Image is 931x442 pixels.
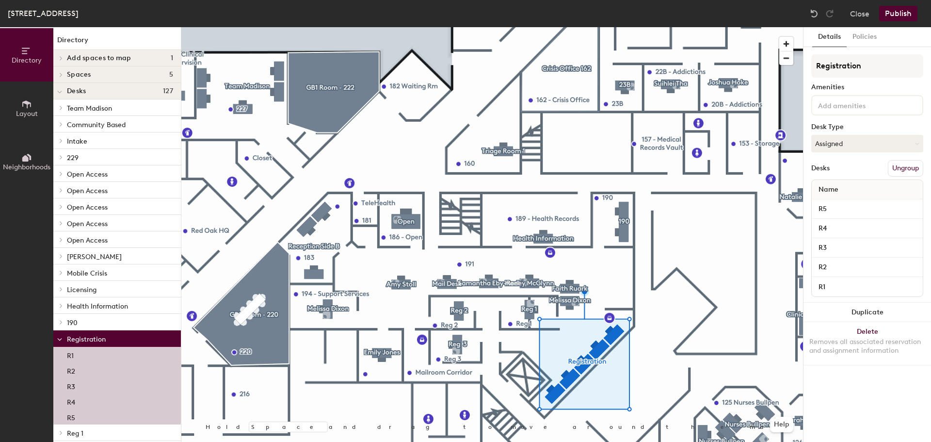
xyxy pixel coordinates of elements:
[803,322,931,365] button: DeleteRemoves all associated reservation and assignment information
[67,302,128,311] span: Health Information
[811,123,923,131] div: Desk Type
[67,154,79,162] span: 229
[67,187,108,195] span: Open Access
[67,380,75,391] p: R3
[67,220,108,228] span: Open Access
[814,241,921,255] input: Unnamed desk
[67,104,112,113] span: Team Madison
[67,236,108,245] span: Open Access
[814,181,843,198] span: Name
[169,71,173,79] span: 5
[67,395,75,407] p: R4
[163,87,173,95] span: 127
[770,417,793,432] button: Help
[847,27,883,47] button: Policies
[811,164,830,172] div: Desks
[879,6,917,21] button: Publish
[67,364,75,376] p: R2
[67,170,108,179] span: Open Access
[67,269,107,278] span: Mobile Crisis
[814,261,921,274] input: Unnamed desk
[67,71,91,79] span: Spaces
[12,56,42,65] span: Directory
[53,35,181,50] h1: Directory
[67,319,78,327] span: 190
[67,411,75,422] p: R5
[809,338,925,355] div: Removes all associated reservation and assignment information
[67,349,74,360] p: R1
[67,286,96,294] span: Licensing
[67,87,86,95] span: Desks
[67,54,131,62] span: Add spaces to map
[67,203,108,212] span: Open Access
[16,110,38,118] span: Layout
[814,280,921,294] input: Unnamed desk
[67,429,83,438] span: Reg 1
[814,222,921,235] input: Unnamed desk
[812,27,847,47] button: Details
[67,253,122,261] span: [PERSON_NAME]
[816,99,903,111] input: Add amenities
[850,6,869,21] button: Close
[825,9,835,18] img: Redo
[8,7,79,19] div: [STREET_ADDRESS]
[811,83,923,91] div: Amenities
[888,160,923,177] button: Ungroup
[803,303,931,322] button: Duplicate
[171,54,173,62] span: 1
[3,163,50,171] span: Neighborhoods
[67,137,87,146] span: Intake
[809,9,819,18] img: Undo
[67,121,126,129] span: Community Based
[814,202,921,216] input: Unnamed desk
[811,135,923,152] button: Assigned
[67,335,106,344] span: Registration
